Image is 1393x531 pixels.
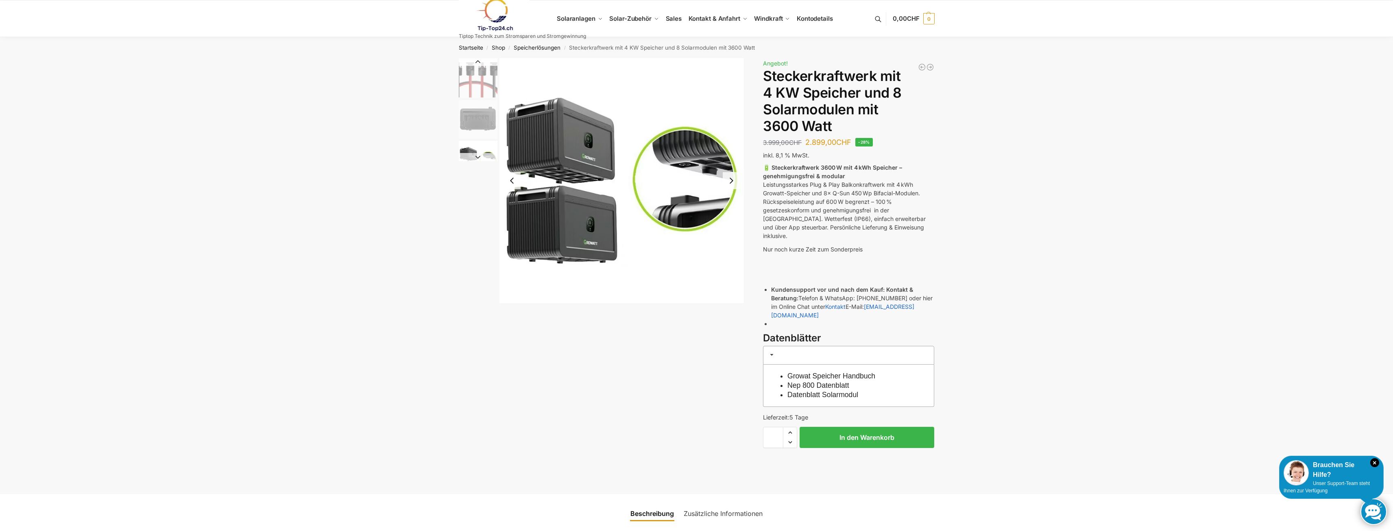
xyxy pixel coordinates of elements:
[763,164,902,179] strong: 🔋 Steckerkraftwerk 3600 W mit 4 kWh Speicher – genehmigungsfrei & modular
[459,44,483,51] a: Startseite
[787,391,858,399] a: Datenblatt Solarmodul
[783,427,797,438] span: Increase quantity
[763,163,934,240] p: Leistungsstarkes Plug & Play Balkonkraftwerk mit 4 kWh Growatt-Speicher und 8× Q-Sun 450 Wp Bifac...
[763,152,809,159] span: inkl. 8,1 % MwSt.
[457,99,497,140] li: 7 / 9
[923,13,935,24] span: 0
[606,0,662,37] a: Solar-Zubehör
[459,100,497,139] img: growatt Noah 2000
[761,453,936,476] iframe: Sicherer Rahmen für schnelle Bezahlvorgänge
[560,45,569,51] span: /
[514,44,560,51] a: Speicherlösungen
[457,58,497,99] li: 6 / 9
[459,153,497,161] button: Next slide
[800,427,934,448] button: In den Warenkorb
[789,139,802,146] span: CHF
[783,437,797,448] span: Reduce quantity
[787,381,849,389] a: Nep 800 Datenblatt
[763,68,934,134] h1: Steckerkraftwerk mit 4 KW Speicher und 8 Solarmodulen mit 3600 Watt
[679,504,767,523] a: Zusätzliche Informationen
[505,45,514,51] span: /
[609,15,652,22] span: Solar-Zubehör
[771,286,913,302] strong: Kontakt & Beratung:
[504,172,521,189] button: Previous slide
[855,138,873,146] span: -28%
[499,58,744,303] img: Noah_Growatt_2000
[666,15,682,22] span: Sales
[763,60,788,67] span: Angebot!
[492,44,505,51] a: Shop
[557,15,595,22] span: Solaranlagen
[763,139,802,146] bdi: 3.999,00
[771,303,914,319] a: [EMAIL_ADDRESS][DOMAIN_NAME]
[763,427,783,448] input: Produktmenge
[794,0,836,37] a: Kontodetails
[789,414,808,421] span: 5 Tage
[763,414,808,421] span: Lieferzeit:
[754,15,783,22] span: Windkraft
[797,15,833,22] span: Kontodetails
[1284,481,1370,494] span: Unser Support-Team steht Ihnen zur Verfügung
[893,15,919,22] span: 0,00
[771,285,934,319] li: Telefon & WhatsApp: [PHONE_NUMBER] oder hier im Online Chat unter E-Mail:
[723,172,740,189] button: Next slide
[626,504,679,523] a: Beschreibung
[499,58,744,303] li: 8 / 9
[483,45,492,51] span: /
[689,15,740,22] span: Kontakt & Anfahrt
[444,37,949,58] nav: Breadcrumb
[787,372,875,380] a: Growat Speicher Handbuch
[918,63,926,71] a: Balkonkraftwerk 890 Watt Solarmodulleistung mit 1kW/h Zendure Speicher
[457,140,497,180] li: 8 / 9
[825,303,846,310] a: Kontakt
[763,245,934,253] p: Nur noch kurze Zeit zum Sonderpreis
[1370,458,1379,467] i: Schließen
[459,58,497,66] button: Previous slide
[771,286,885,293] strong: Kundensupport vor und nach dem Kauf:
[763,331,934,345] h3: Datenblätter
[459,34,586,39] p: Tiptop Technik zum Stromsparen und Stromgewinnung
[805,138,851,146] bdi: 2.899,00
[907,15,920,22] span: CHF
[1284,460,1379,480] div: Brauchen Sie Hilfe?
[836,138,851,146] span: CHF
[926,63,934,71] a: Balkonkraftwerk 1780 Watt mit 4 KWh Zendure Batteriespeicher Notstrom fähig
[459,141,497,179] img: Noah_Growatt_2000
[893,7,934,31] a: 0,00CHF 0
[459,59,497,98] img: Anschlusskabel_MC4
[1284,460,1309,485] img: Customer service
[751,0,794,37] a: Windkraft
[662,0,685,37] a: Sales
[685,0,751,37] a: Kontakt & Anfahrt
